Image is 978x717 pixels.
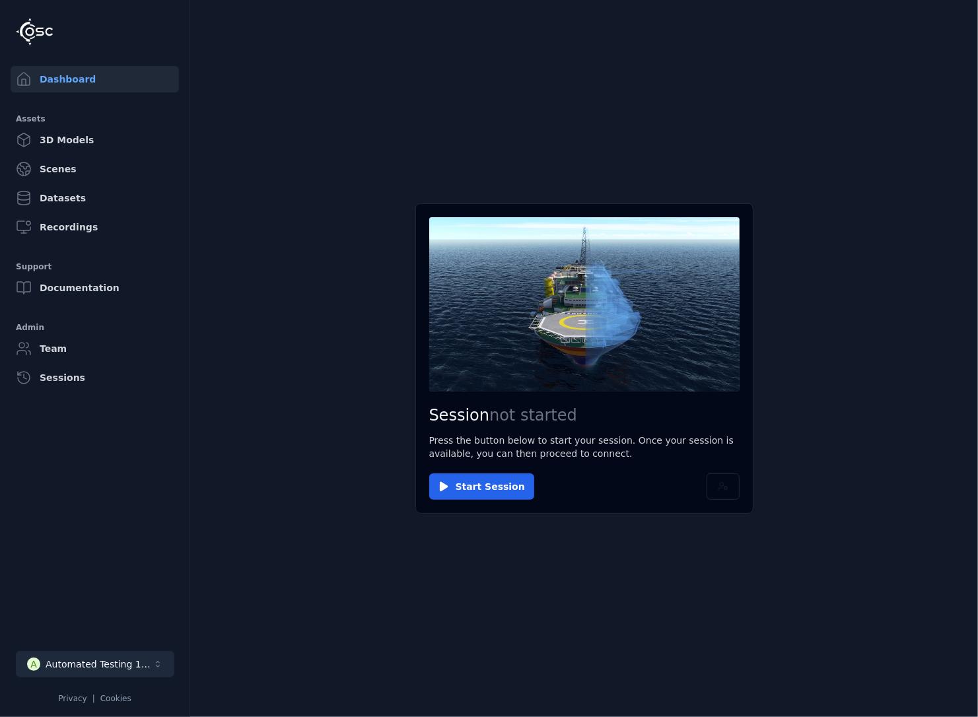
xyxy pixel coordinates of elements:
[16,651,174,677] button: Select a workspace
[11,214,179,240] a: Recordings
[16,111,174,127] div: Assets
[429,473,534,500] button: Start Session
[429,405,740,426] h2: Session
[489,406,577,425] span: not started
[11,156,179,182] a: Scenes
[16,18,53,46] img: Logo
[11,335,179,362] a: Team
[11,185,179,211] a: Datasets
[92,694,95,703] span: |
[58,694,87,703] a: Privacy
[16,320,174,335] div: Admin
[11,127,179,153] a: 3D Models
[27,658,40,671] div: A
[46,658,153,671] div: Automated Testing 1 - Playwright
[11,275,179,301] a: Documentation
[11,364,179,391] a: Sessions
[100,694,131,703] a: Cookies
[11,66,179,92] a: Dashboard
[429,434,740,460] p: Press the button below to start your session. Once your session is available, you can then procee...
[16,259,174,275] div: Support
